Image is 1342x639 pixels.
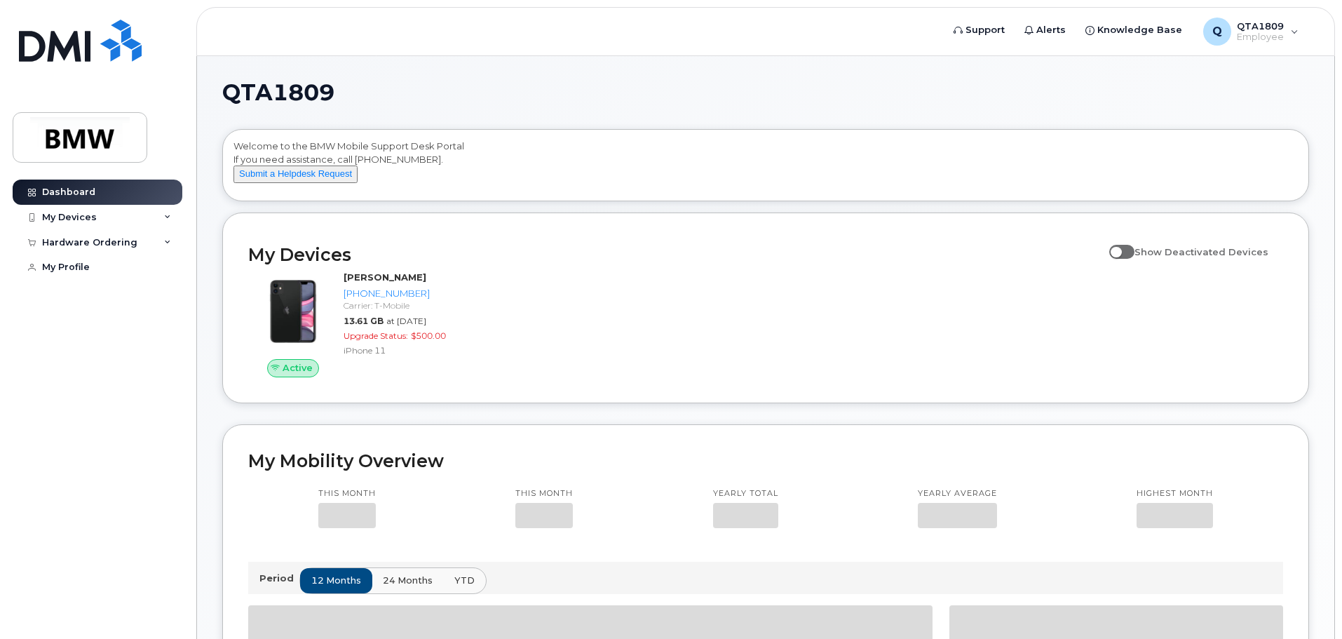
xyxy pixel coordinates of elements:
span: at [DATE] [386,316,426,326]
span: $500.00 [411,330,446,341]
p: This month [515,488,573,499]
img: iPhone_11.jpg [259,278,327,345]
span: 24 months [383,574,433,587]
input: Show Deactivated Devices [1109,238,1120,250]
p: Period [259,572,299,585]
div: Carrier: T-Mobile [344,300,489,311]
span: QTA1809 [222,82,334,103]
h2: My Devices [248,244,1102,265]
h2: My Mobility Overview [248,450,1283,471]
button: Submit a Helpdesk Request [233,166,358,183]
a: Active[PERSON_NAME][PHONE_NUMBER]Carrier: T-Mobile13.61 GBat [DATE]Upgrade Status:$500.00iPhone 11 [248,271,494,377]
p: This month [318,488,376,499]
div: iPhone 11 [344,344,489,356]
span: YTD [454,574,475,587]
span: Show Deactivated Devices [1134,246,1268,257]
p: Yearly total [713,488,778,499]
a: Submit a Helpdesk Request [233,168,358,179]
p: Yearly average [918,488,997,499]
div: [PHONE_NUMBER] [344,287,489,300]
strong: [PERSON_NAME] [344,271,426,283]
div: Welcome to the BMW Mobile Support Desk Portal If you need assistance, call [PHONE_NUMBER]. [233,140,1298,196]
p: Highest month [1137,488,1213,499]
span: 13.61 GB [344,316,384,326]
span: Active [283,361,313,375]
span: Upgrade Status: [344,330,408,341]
